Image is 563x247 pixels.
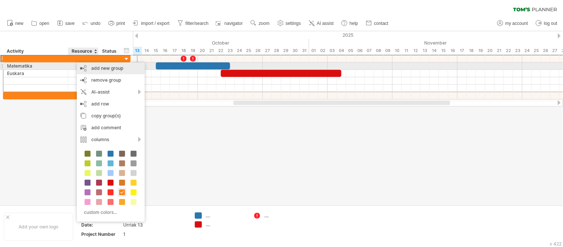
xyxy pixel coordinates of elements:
span: contact [374,21,389,26]
div: Sunday, 16 November 2025 [448,47,458,55]
div: Monday, 3 November 2025 [328,47,337,55]
a: help [340,19,360,28]
a: my account [495,19,530,28]
div: Thursday, 16 October 2025 [161,47,170,55]
div: 1 [124,231,186,237]
div: add row [77,98,145,110]
span: undo [91,21,101,26]
a: log out [534,19,560,28]
div: Friday, 31 October 2025 [300,47,309,55]
span: help [350,21,358,26]
div: Activity [7,48,64,55]
div: Tuesday, 21 October 2025 [207,47,216,55]
div: Saturday, 8 November 2025 [374,47,383,55]
div: Add your own logo [4,213,73,241]
div: Monday, 24 November 2025 [523,47,532,55]
div: Tuesday, 25 November 2025 [532,47,541,55]
a: navigator [215,19,245,28]
div: AI-assist [77,86,145,98]
div: Sunday, 2 November 2025 [318,47,328,55]
div: Monday, 10 November 2025 [393,47,402,55]
div: .... [206,221,246,228]
a: AI assist [307,19,336,28]
div: Sunday, 19 October 2025 [189,47,198,55]
div: Date: [81,222,122,228]
div: custom colors... [81,207,139,217]
div: Saturday, 18 October 2025 [179,47,189,55]
span: save [65,21,75,26]
div: Thursday, 30 October 2025 [291,47,300,55]
a: undo [81,19,103,28]
div: Friday, 24 October 2025 [235,47,244,55]
div: Friday, 17 October 2025 [170,47,179,55]
span: open [39,21,49,26]
div: add comment [77,122,145,134]
div: Friday, 14 November 2025 [430,47,439,55]
div: .... [264,212,305,219]
div: Thursday, 27 November 2025 [550,47,560,55]
div: Friday, 21 November 2025 [495,47,504,55]
a: import / export [131,19,172,28]
div: Wednesday, 12 November 2025 [411,47,420,55]
span: AI assist [317,21,334,26]
a: new [5,19,26,28]
div: Status [102,48,118,55]
div: October 2025 [22,39,309,47]
a: save [55,19,77,28]
div: Wednesday, 5 November 2025 [346,47,356,55]
div: Project Number [81,231,122,237]
div: Saturday, 15 November 2025 [439,47,448,55]
div: Thursday, 6 November 2025 [356,47,365,55]
div: Tuesday, 11 November 2025 [402,47,411,55]
div: Friday, 7 November 2025 [365,47,374,55]
div: Thursday, 23 October 2025 [226,47,235,55]
div: Thursday, 20 November 2025 [485,47,495,55]
a: settings [276,19,303,28]
div: Tuesday, 28 October 2025 [272,47,281,55]
div: Wednesday, 19 November 2025 [476,47,485,55]
span: settings [286,21,301,26]
div: Monday, 27 October 2025 [263,47,272,55]
div: Resource [72,48,94,55]
div: Saturday, 22 November 2025 [504,47,513,55]
div: Aproba [124,212,186,219]
div: copy group(s) [77,110,145,122]
span: log out [544,21,557,26]
span: zoom [259,21,269,26]
a: open [29,19,52,28]
span: new [15,21,23,26]
span: filter/search [186,21,209,26]
div: Wednesday, 15 October 2025 [151,47,161,55]
span: my account [505,21,528,26]
a: zoom [249,19,272,28]
div: columns [77,134,145,146]
a: contact [364,19,391,28]
div: Tuesday, 14 October 2025 [142,47,151,55]
div: Wednesday, 26 November 2025 [541,47,550,55]
div: Urriak 13 [124,222,186,228]
div: Tuesday, 4 November 2025 [337,47,346,55]
div: Wednesday, 22 October 2025 [216,47,226,55]
a: print [107,19,127,28]
div: Euskara [7,70,64,77]
div: Monday, 13 October 2025 [133,47,142,55]
span: remove group [91,77,121,83]
div: Tuesday, 18 November 2025 [467,47,476,55]
div: .... [206,212,246,219]
span: print [117,21,125,26]
div: Saturday, 1 November 2025 [309,47,318,55]
div: add new group [77,62,145,74]
div: Sunday, 9 November 2025 [383,47,393,55]
a: filter/search [176,19,211,28]
div: Monday, 17 November 2025 [458,47,467,55]
div: Thursday, 13 November 2025 [420,47,430,55]
div: Wednesday, 29 October 2025 [281,47,291,55]
div: Sunday, 26 October 2025 [253,47,263,55]
div: v 422 [550,241,562,247]
div: Saturday, 25 October 2025 [244,47,253,55]
div: Sunday, 23 November 2025 [513,47,523,55]
span: import / export [141,21,170,26]
span: navigator [225,21,243,26]
div: Matematika [7,62,64,69]
div: Monday, 20 October 2025 [198,47,207,55]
